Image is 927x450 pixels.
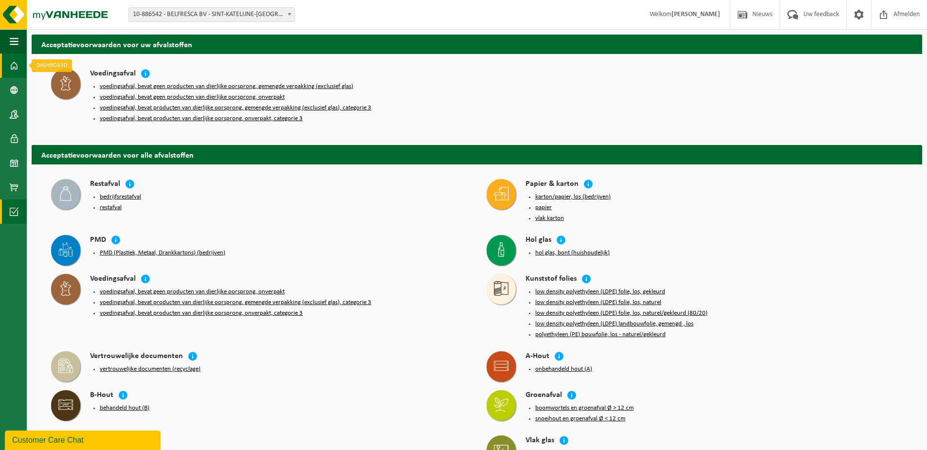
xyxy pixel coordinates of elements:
[128,7,295,22] span: 10-886542 - BELFRESCA BV - SINT-KATELIJNE-WAVER
[100,288,285,296] button: voedingsafval, bevat geen producten van dierlijke oorsprong, onverpakt
[535,249,610,257] button: hol glas, bont (huishoudelijk)
[32,145,922,164] h2: Acceptatievoorwaarden voor alle afvalstoffen
[100,104,371,112] button: voedingsafval, bevat producten van dierlijke oorsprong, gemengde verpakking (exclusief glas), cat...
[90,179,120,190] h4: Restafval
[526,351,549,362] h4: A-Hout
[535,320,693,328] button: low density polyethyleen (LDPE) landbouwfolie, gemengd , los
[535,204,552,212] button: papier
[100,193,141,201] button: bedrijfsrestafval
[90,69,136,80] h4: Voedingsafval
[100,365,200,373] button: vertrouwelijke documenten (recyclage)
[535,299,661,306] button: low density polyethyleen (LDPE) folie, los, naturel
[535,404,634,412] button: boomwortels en groenafval Ø > 12 cm
[100,249,225,257] button: PMD (Plastiek, Metaal, Drankkartons) (bedrijven)
[526,235,551,246] h4: Hol glas
[672,11,720,18] strong: [PERSON_NAME]
[100,83,353,90] button: voedingsafval, bevat geen producten van dierlijke oorsprong, gemengde verpakking (exclusief glas)
[535,415,625,423] button: snoeihout en groenafval Ø < 12 cm
[100,93,285,101] button: voedingsafval, bevat geen producten van dierlijke oorsprong, onverpakt
[535,365,592,373] button: onbehandeld hout (A)
[535,309,708,317] button: low density polyethyleen (LDPE) folie, los, naturel/gekleurd (80/20)
[100,404,149,412] button: behandeld hout (B)
[90,235,106,246] h4: PMD
[526,390,562,401] h4: Groenafval
[32,35,922,54] h2: Acceptatievoorwaarden voor uw afvalstoffen
[535,193,611,201] button: karton/papier, los (bedrijven)
[526,274,577,285] h4: Kunststof folies
[100,299,371,306] button: voedingsafval, bevat producten van dierlijke oorsprong, gemengde verpakking (exclusief glas), cat...
[90,351,183,362] h4: Vertrouwelijke documenten
[5,429,163,450] iframe: chat widget
[100,204,122,212] button: restafval
[526,435,554,447] h4: Vlak glas
[100,309,303,317] button: voedingsafval, bevat producten van dierlijke oorsprong, onverpakt, categorie 3
[100,115,303,123] button: voedingsafval, bevat producten van dierlijke oorsprong, onverpakt, categorie 3
[526,179,579,190] h4: Papier & karton
[129,8,294,21] span: 10-886542 - BELFRESCA BV - SINT-KATELIJNE-WAVER
[535,215,564,222] button: vlak karton
[90,274,136,285] h4: Voedingsafval
[535,288,665,296] button: low density polyethyleen (LDPE) folie, los, gekleurd
[535,331,666,339] button: polyethyleen (PE) bouwfolie, los - naturel/gekleurd
[90,390,113,401] h4: B-Hout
